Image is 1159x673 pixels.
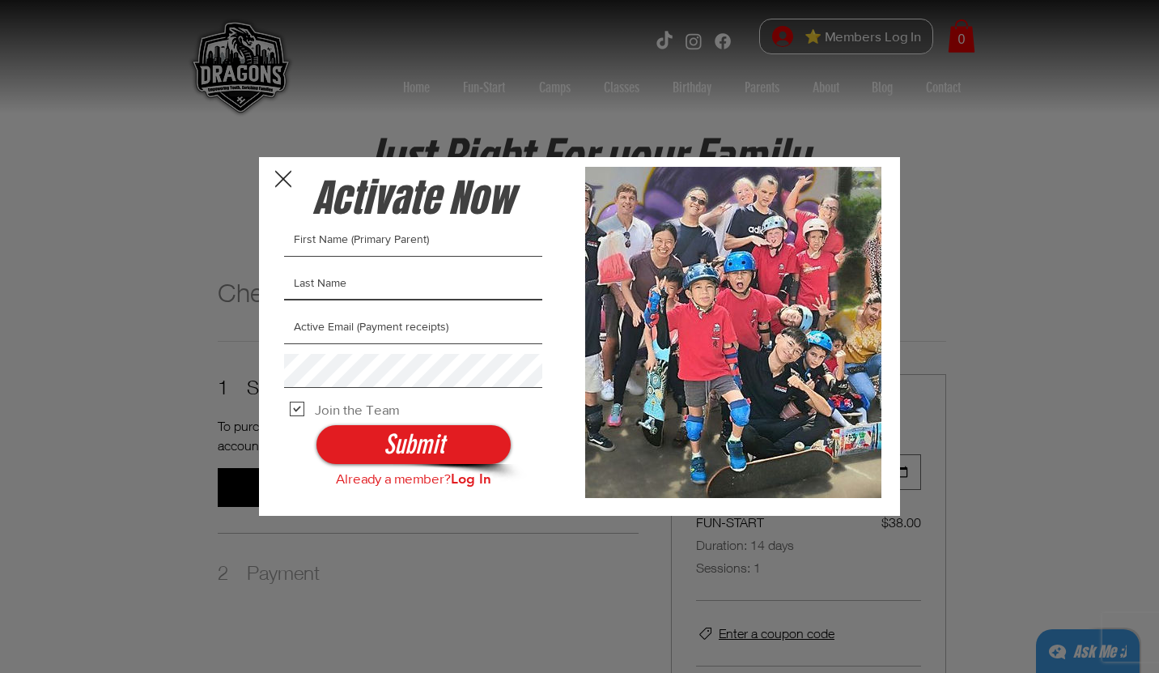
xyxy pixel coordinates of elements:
[585,167,881,498] img: EPIC BIRTHDAY DRAGONS BANNER 2025.jpg
[275,167,291,191] div: Back to site
[315,402,399,417] span: Join the Team
[284,223,542,257] input: First Name (Primary Parent)
[284,266,542,300] input: Last Name
[336,471,491,486] span: Already a member?
[451,471,491,487] span: Log In
[312,169,514,227] span: Activate Now
[384,426,444,463] span: Submit
[316,425,511,464] button: Submit
[284,310,542,344] input: Active Email (Payment receipts)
